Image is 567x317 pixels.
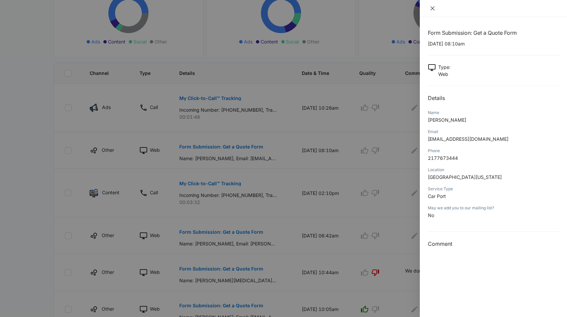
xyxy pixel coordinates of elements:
[428,167,559,173] div: Location
[428,29,559,37] h1: Form Submission: Get a Quote Form
[438,64,451,71] p: Type :
[438,71,451,78] p: Web
[428,136,508,142] span: [EMAIL_ADDRESS][DOMAIN_NAME]
[428,40,559,47] p: [DATE] 08:10am
[428,186,559,192] div: Service Type
[428,174,502,180] span: [GEOGRAPHIC_DATA][US_STATE]
[428,117,466,123] span: [PERSON_NAME]
[428,94,559,102] h2: Details
[428,148,559,154] div: Phone
[428,193,446,199] span: Car Port
[428,240,559,248] h3: Comment
[428,155,458,161] span: 2177673444
[428,129,559,135] div: Email
[428,212,434,218] span: No
[428,110,559,116] div: Name
[430,6,435,11] span: close
[428,5,437,11] button: Close
[428,205,559,211] div: May we add you to our mailing list?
